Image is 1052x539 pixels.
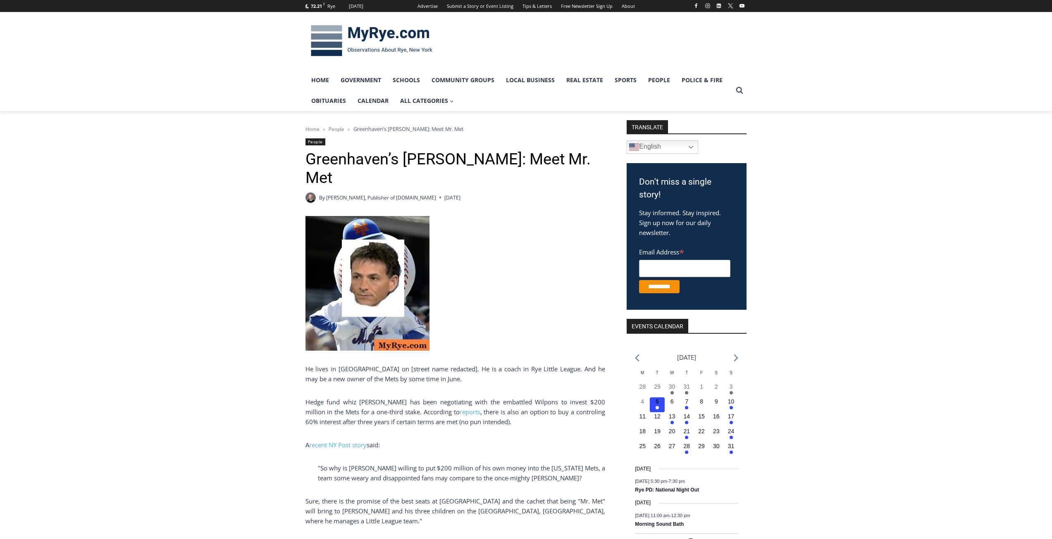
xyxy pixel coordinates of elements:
[635,479,685,484] time: -
[730,391,733,394] em: Has events
[680,397,694,412] button: 7 Has events
[728,443,735,449] time: 31
[670,398,674,405] time: 6
[635,513,690,518] time: -
[305,192,316,203] a: Author image
[305,397,605,427] p: Hedge fund whiz [PERSON_NAME] has been negotiating with the embattled Wilpons to invest $200 mill...
[650,412,665,427] button: 12
[654,428,661,435] time: 19
[713,443,720,449] time: 30
[609,70,642,90] a: Sports
[305,126,320,133] a: Home
[635,487,699,494] a: Rye PD: National Night Out
[698,428,705,435] time: 22
[305,70,732,112] nav: Primary Navigation
[680,412,694,427] button: 14 Has events
[305,216,429,351] img: Mr met david einhorn
[635,499,651,507] time: [DATE]
[305,125,605,133] nav: Breadcrumbs
[730,383,733,390] time: 3
[700,383,703,390] time: 1
[629,142,639,152] img: en
[305,70,335,90] a: Home
[684,443,690,449] time: 28
[680,442,694,457] button: 28 Has events
[715,383,718,390] time: 2
[694,382,709,397] button: 1
[685,391,688,394] em: Has events
[732,83,747,98] button: View Search Form
[654,443,661,449] time: 26
[709,442,724,457] button: 30
[654,413,661,420] time: 12
[709,427,724,442] button: 23
[387,70,426,90] a: Schools
[700,398,703,405] time: 8
[714,1,724,11] a: Linkedin
[654,383,661,390] time: 29
[730,421,733,424] em: Has events
[670,370,674,375] span: W
[635,513,670,518] span: [DATE] 11:00 am
[669,413,675,420] time: 13
[426,70,500,90] a: Community Groups
[460,408,480,416] a: reports
[335,70,387,90] a: Government
[728,428,735,435] time: 24
[639,413,646,420] time: 11
[319,194,325,202] span: By
[685,370,688,375] span: T
[665,397,680,412] button: 6
[713,428,720,435] time: 23
[650,442,665,457] button: 26
[730,370,732,375] span: S
[730,436,733,439] em: Has events
[737,1,747,11] a: YouTube
[724,382,739,397] button: 3 Has events
[635,442,650,457] button: 25
[329,126,344,133] a: People
[694,412,709,427] button: 15
[709,412,724,427] button: 16
[327,2,335,10] div: Rye
[305,440,605,450] p: A said:
[305,90,352,111] a: Obituaries
[713,413,720,420] time: 16
[326,194,436,201] a: [PERSON_NAME], Publisher of [DOMAIN_NAME]
[641,398,644,405] time: 4
[639,443,646,449] time: 25
[627,120,668,133] strong: TRANSLATE
[669,383,675,390] time: 30
[676,70,728,90] a: Police & Fire
[665,427,680,442] button: 20
[709,382,724,397] button: 2
[670,421,674,424] em: Has events
[650,397,665,412] button: 5 Has events
[680,370,694,382] div: Thursday
[650,370,665,382] div: Tuesday
[694,442,709,457] button: 29
[665,382,680,397] button: 30 Has events
[635,354,639,362] a: Previous month
[635,465,651,473] time: [DATE]
[669,443,675,449] time: 27
[724,412,739,427] button: 17 Has events
[561,70,609,90] a: Real Estate
[309,441,367,449] a: recent NY Post story
[500,70,561,90] a: Local Business
[677,352,696,363] li: [DATE]
[323,126,325,132] span: >
[684,383,690,390] time: 31
[724,397,739,412] button: 10 Has events
[635,412,650,427] button: 11
[680,427,694,442] button: 21 Has events
[694,397,709,412] button: 8
[639,383,646,390] time: 28
[684,413,690,420] time: 14
[685,406,688,409] em: Has events
[685,436,688,439] em: Has events
[671,513,690,518] span: 12:30 pm
[635,397,650,412] button: 4
[694,427,709,442] button: 22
